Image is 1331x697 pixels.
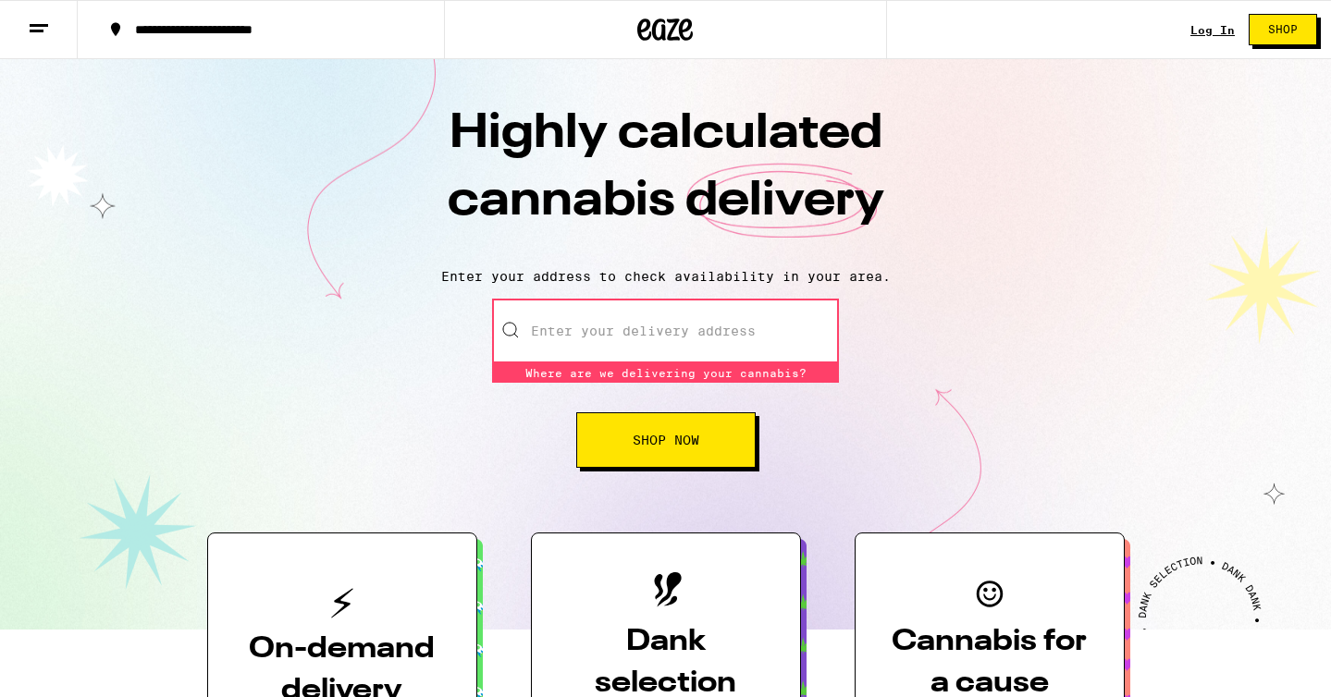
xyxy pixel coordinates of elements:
[492,299,839,363] input: Enter your delivery address
[1249,14,1317,45] button: Shop
[633,434,699,446] span: Shop Now
[1235,14,1331,45] a: Shop
[1268,24,1298,35] span: Shop
[576,412,756,468] button: Shop Now
[342,101,990,254] h1: Highly calculated cannabis delivery
[1190,24,1235,36] a: Log In
[492,363,839,383] div: Where are we delivering your cannabis?
[18,269,1313,284] p: Enter your address to check availability in your area.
